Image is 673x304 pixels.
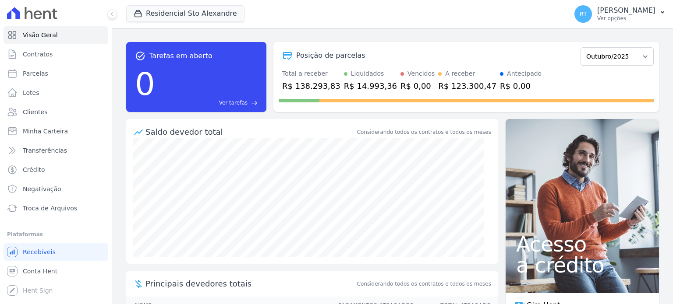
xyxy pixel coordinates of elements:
span: Visão Geral [23,31,58,39]
span: Conta Hent [23,267,57,276]
div: Posição de parcelas [296,50,365,61]
span: Clientes [23,108,47,116]
span: Parcelas [23,69,48,78]
a: Lotes [4,84,108,101]
span: Lotes [23,88,39,97]
div: Liquidados [351,69,384,78]
div: R$ 0,00 [400,80,435,92]
a: Minha Carteira [4,122,108,140]
a: Contratos [4,45,108,63]
span: Acesso [516,234,648,255]
span: task_alt [135,51,145,61]
button: Residencial Sto Alexandre [126,5,244,22]
div: R$ 138.293,83 [282,80,340,92]
div: R$ 123.300,47 [438,80,496,92]
span: Minha Carteira [23,127,68,136]
div: 0 [135,61,155,107]
a: Conta Hent [4,262,108,280]
span: Ver tarefas [219,99,248,107]
div: R$ 14.993,36 [344,80,397,92]
span: Tarefas em aberto [149,51,213,61]
div: R$ 0,00 [500,80,542,92]
div: Antecipado [507,69,542,78]
a: Transferências [4,142,108,159]
a: Recebíveis [4,243,108,261]
span: east [251,100,258,106]
span: Troca de Arquivos [23,204,77,213]
div: Vencidos [407,69,435,78]
p: Ver opções [597,15,655,22]
a: Crédito [4,161,108,178]
button: RT [PERSON_NAME] Ver opções [567,2,673,26]
span: Considerando todos os contratos e todos os meses [357,280,491,288]
div: A receber [445,69,475,78]
a: Clientes [4,103,108,121]
a: Visão Geral [4,26,108,44]
span: Transferências [23,146,67,155]
div: Saldo devedor total [145,126,355,138]
a: Ver tarefas east [159,99,258,107]
span: Negativação [23,185,61,193]
span: Crédito [23,165,45,174]
span: Recebíveis [23,248,56,256]
p: [PERSON_NAME] [597,6,655,15]
div: Total a receber [282,69,340,78]
span: RT [579,11,587,17]
span: a crédito [516,255,648,276]
div: Plataformas [7,229,105,240]
span: Principais devedores totais [145,278,355,290]
a: Negativação [4,180,108,198]
div: Considerando todos os contratos e todos os meses [357,128,491,136]
span: Contratos [23,50,53,59]
a: Parcelas [4,65,108,82]
a: Troca de Arquivos [4,199,108,217]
